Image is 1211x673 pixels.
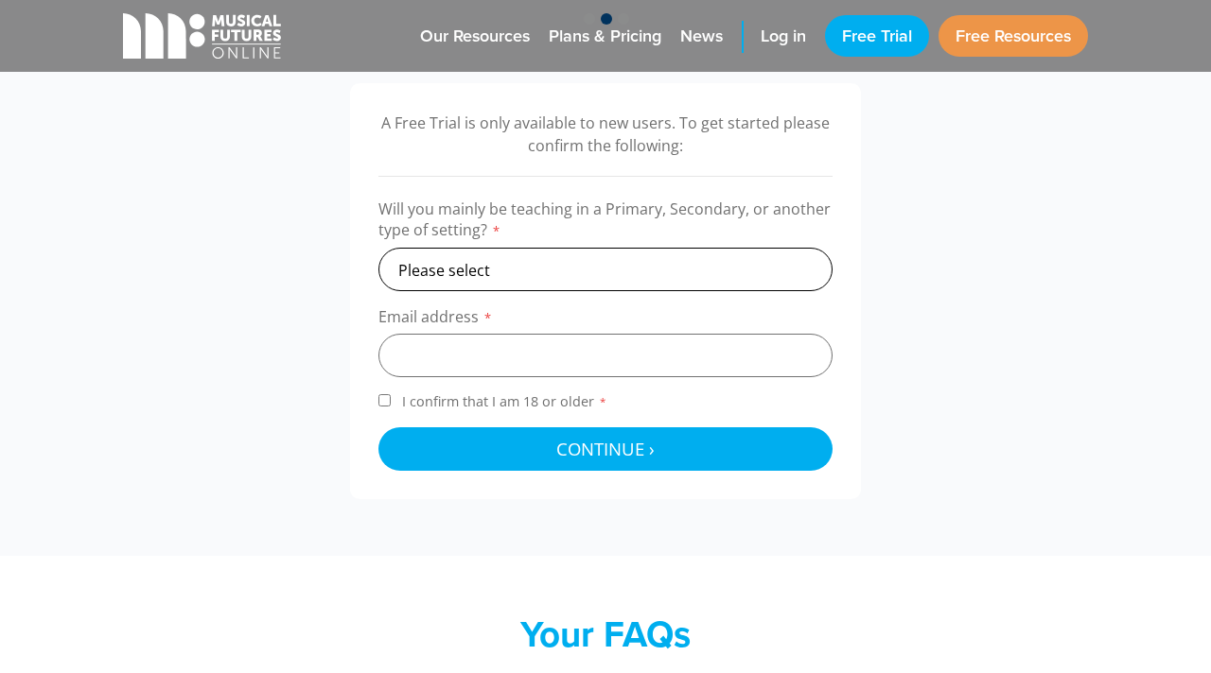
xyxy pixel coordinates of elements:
[556,437,655,460] span: Continue ›
[549,24,661,49] span: Plans & Pricing
[398,392,611,410] span: I confirm that I am 18 or older
[378,198,833,248] label: Will you mainly be teaching in a Primary, Secondary, or another type of setting?
[378,394,391,406] input: I confirm that I am 18 or older*
[761,24,806,49] span: Log in
[378,427,833,471] button: Continue ›
[420,24,530,49] span: Our Resources
[378,112,833,157] p: A Free Trial is only available to new users. To get started please confirm the following:
[680,24,723,49] span: News
[939,15,1088,57] a: Free Resources
[378,306,833,334] label: Email address
[237,613,974,656] h2: Your FAQs
[825,15,929,57] a: Free Trial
